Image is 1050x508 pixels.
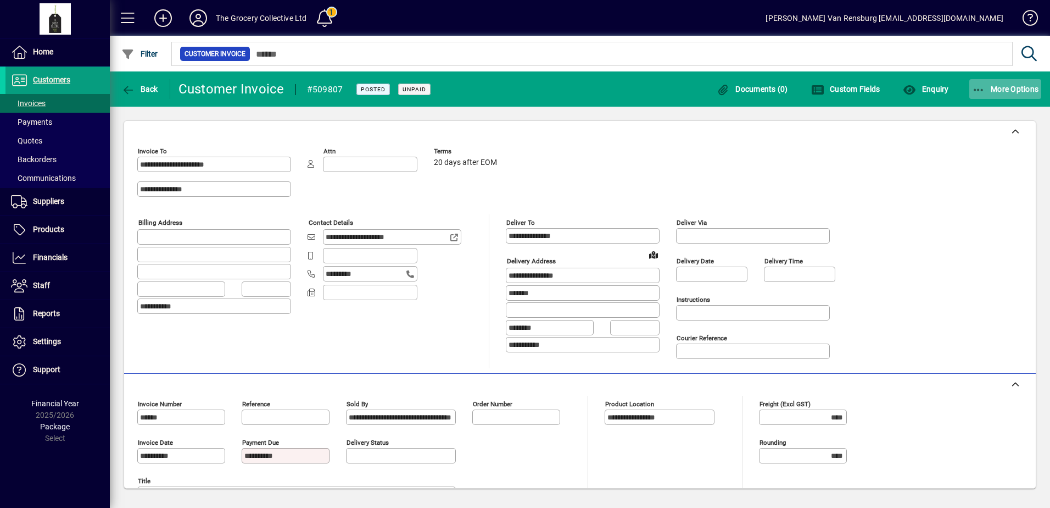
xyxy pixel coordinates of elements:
span: Customer Invoice [185,48,245,59]
app-page-header-button: Back [110,79,170,99]
button: Back [119,79,161,99]
a: Communications [5,169,110,187]
a: Backorders [5,150,110,169]
mat-label: Freight (excl GST) [759,400,811,408]
mat-label: Reference [242,400,270,408]
span: Staff [33,281,50,290]
a: Suppliers [5,188,110,216]
a: Payments [5,113,110,131]
span: More Options [972,85,1039,93]
mat-label: Order number [473,400,512,408]
a: Settings [5,328,110,356]
button: Custom Fields [808,79,883,99]
mat-label: Invoice number [138,400,182,408]
span: 20 days after EOM [434,158,497,167]
div: The Grocery Collective Ltd [216,9,307,27]
button: More Options [969,79,1042,99]
a: Support [5,356,110,384]
mat-label: Title [138,477,150,485]
a: Reports [5,300,110,328]
mat-label: Payment due [242,439,279,446]
span: Payments [11,118,52,126]
span: Back [121,85,158,93]
a: Knowledge Base [1014,2,1036,38]
div: Customer Invoice [178,80,284,98]
span: Reports [33,309,60,318]
mat-label: Delivery status [347,439,389,446]
a: Financials [5,244,110,272]
a: View on map [645,246,662,263]
button: Enquiry [900,79,951,99]
mat-label: Courier Reference [677,334,727,342]
mat-label: Instructions [677,296,710,303]
span: Products [33,225,64,234]
span: Invoices [11,99,46,108]
span: Posted [361,86,386,93]
span: Terms [434,148,500,155]
button: Add [146,8,181,28]
mat-label: Sold by [347,400,368,408]
mat-label: Attn [323,147,336,155]
span: Enquiry [903,85,948,93]
div: [PERSON_NAME] Van Rensburg [EMAIL_ADDRESS][DOMAIN_NAME] [766,9,1003,27]
mat-label: Rounding [759,439,786,446]
span: Support [33,365,60,374]
button: Profile [181,8,216,28]
a: Products [5,216,110,244]
span: Suppliers [33,197,64,206]
span: Customers [33,75,70,84]
span: Custom Fields [811,85,880,93]
span: Package [40,422,70,431]
a: Invoices [5,94,110,113]
span: Filter [121,49,158,58]
span: Backorders [11,155,57,164]
span: Financial Year [31,399,79,408]
span: Documents (0) [717,85,788,93]
button: Documents (0) [714,79,791,99]
span: Unpaid [403,86,426,93]
mat-label: Invoice date [138,439,173,446]
mat-label: Delivery time [764,257,803,265]
a: Home [5,38,110,66]
a: Quotes [5,131,110,150]
div: #509807 [307,81,343,98]
mat-label: Deliver via [677,219,707,227]
mat-label: Deliver To [506,219,535,227]
span: Financials [33,253,68,262]
span: Settings [33,337,61,346]
button: Filter [119,44,161,64]
a: Staff [5,272,110,300]
mat-label: Delivery date [677,257,714,265]
mat-label: Product location [605,400,654,408]
span: Home [33,47,53,56]
span: Quotes [11,136,42,145]
mat-label: Invoice To [138,147,167,155]
span: Communications [11,174,76,183]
